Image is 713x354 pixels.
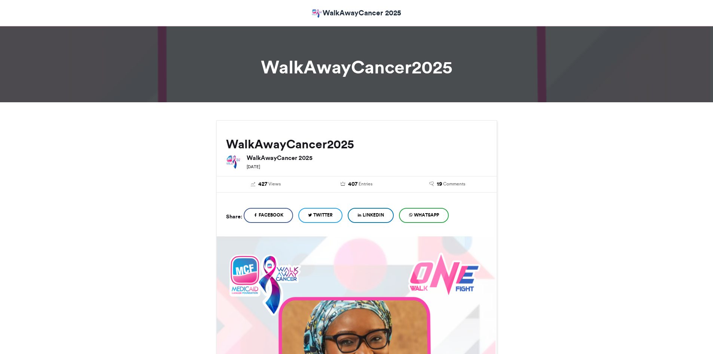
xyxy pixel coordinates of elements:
span: Views [268,181,281,187]
h5: Share: [226,212,242,221]
span: Twitter [313,212,333,218]
a: 407 Entries [317,180,396,188]
a: LinkedIn [348,208,394,223]
span: Facebook [259,212,283,218]
span: Comments [443,181,465,187]
a: WalkAwayCancer 2025 [312,7,401,18]
span: Entries [359,181,372,187]
a: Twitter [298,208,342,223]
span: LinkedIn [363,212,384,218]
small: [DATE] [247,164,260,169]
iframe: chat widget [682,324,706,347]
a: Facebook [244,208,293,223]
span: WhatsApp [414,212,439,218]
span: 407 [348,180,357,188]
img: Adeleye Akapo [312,9,323,18]
h6: WalkAwayCancer 2025 [247,155,487,161]
img: WalkAwayCancer 2025 [226,155,241,170]
h2: WalkAwayCancer2025 [226,137,487,151]
span: 427 [258,180,267,188]
a: WhatsApp [399,208,449,223]
h1: WalkAwayCancer2025 [149,58,564,76]
a: 427 Views [226,180,306,188]
a: 19 Comments [408,180,487,188]
span: 19 [437,180,442,188]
